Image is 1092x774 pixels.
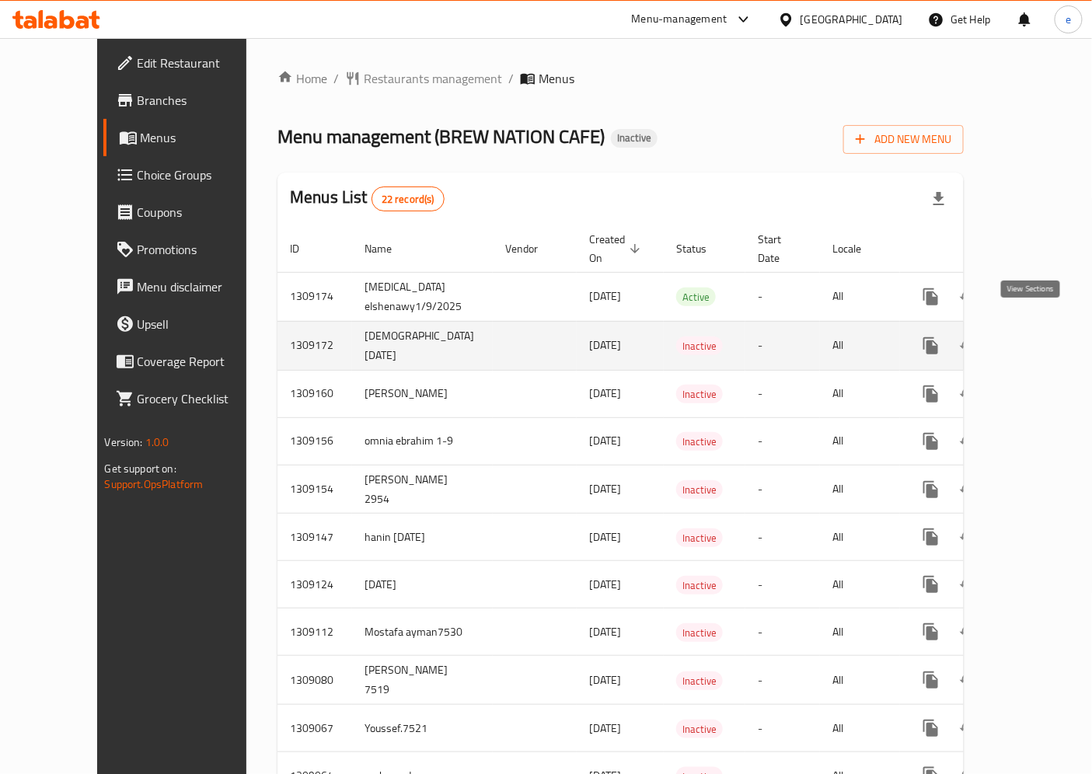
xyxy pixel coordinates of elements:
span: Locale [832,239,881,258]
span: Inactive [611,131,658,145]
td: All [820,514,900,561]
button: Change Status [950,709,987,747]
span: Choice Groups [138,166,267,184]
span: [DATE] [589,527,621,547]
span: Name [365,239,412,258]
span: [DATE] [589,431,621,451]
span: [DATE] [589,718,621,738]
span: [DATE] [589,670,621,690]
span: e [1066,11,1071,28]
td: - [745,656,820,705]
td: All [820,705,900,752]
span: ID [290,239,319,258]
li: / [508,69,514,88]
span: Inactive [676,481,723,499]
div: Inactive [676,671,723,690]
span: Start Date [758,230,801,267]
th: Actions [900,225,1074,273]
span: [DATE] [589,622,621,642]
div: Export file [920,180,958,218]
div: Total records count [372,187,445,211]
td: All [820,465,900,514]
td: 1309160 [277,370,352,417]
td: Youssef.7521 [352,705,493,752]
td: 1309112 [277,608,352,656]
td: - [745,561,820,608]
span: Branches [138,91,267,110]
a: Edit Restaurant [103,44,280,82]
h2: Menus List [290,186,444,211]
td: All [820,321,900,370]
a: Menu disclaimer [103,268,280,305]
a: Menus [103,119,280,156]
span: Menus [141,128,267,147]
td: [PERSON_NAME] 7519 [352,656,493,705]
td: - [745,705,820,752]
div: Inactive [676,480,723,499]
button: Change Status [950,471,987,508]
td: [PERSON_NAME] 2954 [352,465,493,514]
button: more [912,375,950,413]
td: 1309156 [277,417,352,465]
span: Inactive [676,385,723,403]
div: Inactive [676,720,723,738]
button: Change Status [950,327,987,364]
a: Restaurants management [345,69,502,88]
span: Active [676,288,716,306]
span: 1.0.0 [145,432,169,452]
td: 1309067 [277,705,352,752]
td: - [745,272,820,321]
span: [DATE] [589,335,621,355]
td: All [820,272,900,321]
span: Edit Restaurant [138,54,267,72]
span: Grocery Checklist [138,389,267,408]
td: All [820,656,900,705]
td: [PERSON_NAME] [352,370,493,417]
span: Inactive [676,337,723,355]
td: - [745,321,820,370]
span: Created On [589,230,645,267]
td: All [820,608,900,656]
button: Change Status [950,613,987,650]
span: Inactive [676,529,723,547]
td: - [745,465,820,514]
button: more [912,661,950,699]
button: Change Status [950,518,987,556]
div: Inactive [676,385,723,403]
a: Support.OpsPlatform [105,474,204,494]
span: Inactive [676,720,723,738]
span: Restaurants management [364,69,502,88]
span: Add New Menu [856,130,951,149]
span: Upsell [138,315,267,333]
div: Inactive [676,432,723,451]
span: Coupons [138,203,267,221]
td: omnia ebrahim 1-9 [352,417,493,465]
span: Menu disclaimer [138,277,267,296]
span: Promotions [138,240,267,259]
button: more [912,709,950,747]
button: more [912,278,950,316]
span: Vendor [505,239,558,258]
span: Get support on: [105,458,176,479]
span: Inactive [676,672,723,690]
div: Inactive [676,576,723,594]
a: Branches [103,82,280,119]
span: 22 record(s) [372,192,444,207]
td: [MEDICAL_DATA] elshenawy1/9/2025 [352,272,493,321]
button: Change Status [950,375,987,413]
td: [DEMOGRAPHIC_DATA] [DATE] [352,321,493,370]
span: [DATE] [589,286,621,306]
td: All [820,561,900,608]
td: All [820,417,900,465]
nav: breadcrumb [277,69,964,88]
button: Add New Menu [843,125,964,154]
a: Grocery Checklist [103,380,280,417]
td: 1309174 [277,272,352,321]
a: Home [277,69,327,88]
span: Menu management ( BREW NATION CAFE ) [277,119,605,154]
td: - [745,370,820,417]
td: All [820,370,900,417]
span: Inactive [676,624,723,642]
